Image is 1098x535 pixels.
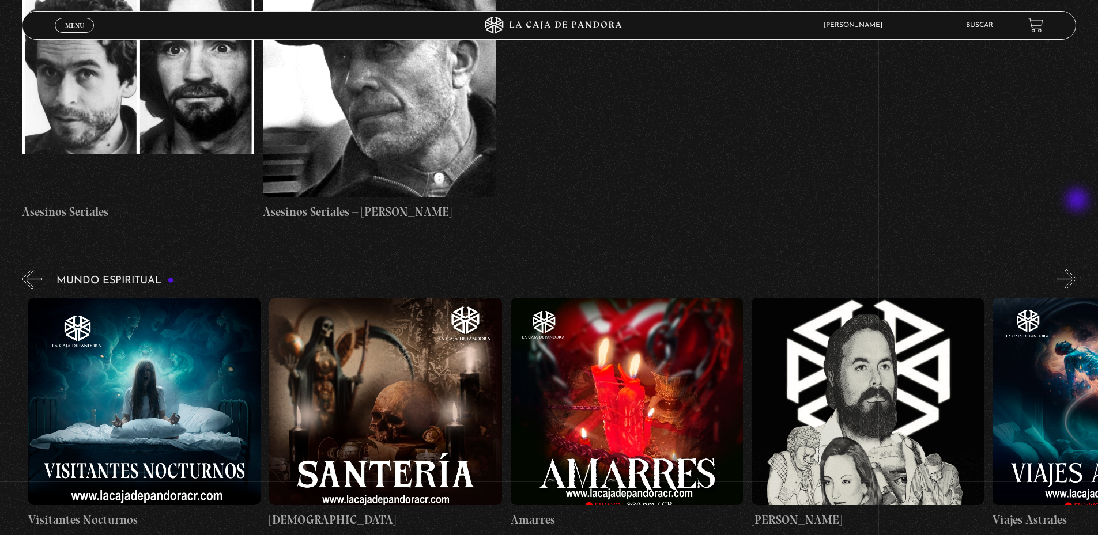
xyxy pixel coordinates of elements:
h4: [DEMOGRAPHIC_DATA] [269,511,501,529]
h4: [PERSON_NAME] [752,511,984,529]
a: View your shopping cart [1028,17,1043,33]
span: Cerrar [61,31,88,39]
span: Menu [65,22,84,29]
a: [PERSON_NAME] [752,298,984,529]
h4: Amarres [511,511,743,529]
h4: Asesinos Seriales – [PERSON_NAME] [263,203,495,221]
a: Visitantes Nocturnos [28,298,261,529]
a: [DEMOGRAPHIC_DATA] [269,298,501,529]
a: Amarres [511,298,743,529]
a: Buscar [966,22,993,29]
h3: Mundo Espiritual [56,275,174,286]
h4: Visitantes Nocturnos [28,511,261,529]
button: Next [1057,269,1077,289]
h4: Asesinos Seriales [22,203,254,221]
button: Previous [22,269,42,289]
span: [PERSON_NAME] [818,22,894,29]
